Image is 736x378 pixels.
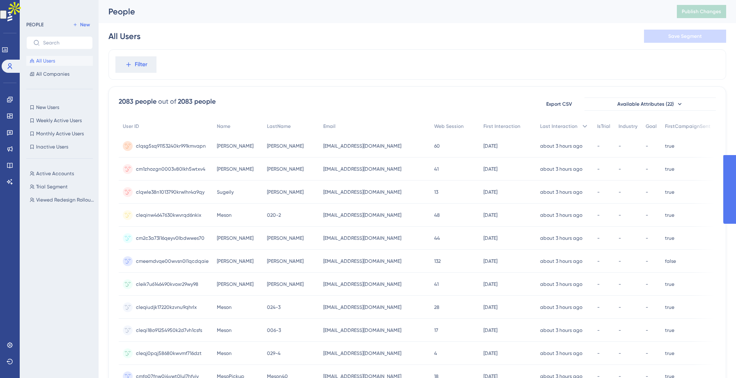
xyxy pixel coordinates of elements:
[540,327,582,333] time: about 3 hours ago
[323,281,401,288] span: [EMAIL_ADDRESS][DOMAIN_NAME]
[617,101,674,107] span: Available Attributes (22)
[136,166,205,172] span: cm1zhozgn0003v80lkh5wtxv4
[26,169,98,179] button: Active Accounts
[540,166,582,172] time: about 3 hours ago
[483,304,497,310] time: [DATE]
[665,143,674,149] span: true
[80,21,90,28] span: New
[665,304,674,311] span: true
[665,235,674,241] span: true
[619,350,621,357] span: -
[267,235,304,241] span: [PERSON_NAME]
[434,189,438,195] span: 13
[434,327,438,334] span: 17
[646,304,648,311] span: -
[217,281,253,288] span: [PERSON_NAME]
[136,212,201,218] span: cleqinw4647630kwvrqd6nkix
[217,235,253,241] span: [PERSON_NAME]
[597,166,600,172] span: -
[619,143,621,149] span: -
[119,97,156,107] div: 2083 people
[540,189,582,195] time: about 3 hours ago
[136,143,206,149] span: clqsg5sq91153240kr991kmvapn
[267,281,304,288] span: [PERSON_NAME]
[483,189,497,195] time: [DATE]
[665,281,674,288] span: true
[217,304,232,311] span: Meson
[36,71,69,77] span: All Companies
[483,123,520,130] span: First Interaction
[646,235,648,241] span: -
[540,350,582,356] time: about 3 hours ago
[323,235,401,241] span: [EMAIL_ADDRESS][DOMAIN_NAME]
[267,258,304,264] span: [PERSON_NAME]
[483,166,497,172] time: [DATE]
[26,116,93,125] button: Weekly Active Users
[483,258,497,264] time: [DATE]
[323,143,401,149] span: [EMAIL_ADDRESS][DOMAIN_NAME]
[644,30,726,43] button: Save Segment
[646,166,648,172] span: -
[178,97,216,107] div: 2083 people
[540,143,582,149] time: about 3 hours ago
[267,327,281,334] span: 006-3
[26,182,98,192] button: Trial Segment
[646,258,648,264] span: -
[540,123,577,130] span: Last Interaction
[136,350,202,357] span: cleqj0pqj58680kwvmf716dzt
[36,104,59,111] span: New Users
[323,212,401,218] span: [EMAIL_ADDRESS][DOMAIN_NAME]
[434,304,439,311] span: 28
[701,346,726,370] iframe: UserGuiding AI Assistant Launcher
[646,143,648,149] span: -
[36,197,94,203] span: Viewed Redesign Rollout Guide
[36,183,68,190] span: Trial Segment
[619,281,621,288] span: -
[136,189,205,195] span: clqwle38n1013790krwlhr4a9qy
[540,304,582,310] time: about 3 hours ago
[267,143,304,149] span: [PERSON_NAME]
[646,281,648,288] span: -
[217,123,230,130] span: Name
[483,143,497,149] time: [DATE]
[323,189,401,195] span: [EMAIL_ADDRESS][DOMAIN_NAME]
[26,69,93,79] button: All Companies
[217,212,232,218] span: Meson
[135,60,147,70] span: Filter
[434,258,441,264] span: 132
[434,281,439,288] span: 41
[136,235,205,241] span: cm2c3a73l16qeyv0lbdwwes70
[26,195,98,205] button: Viewed Redesign Rollout Guide
[434,350,437,357] span: 4
[26,102,93,112] button: New Users
[665,350,674,357] span: true
[323,327,401,334] span: [EMAIL_ADDRESS][DOMAIN_NAME]
[115,56,156,73] button: Filter
[267,166,304,172] span: [PERSON_NAME]
[136,304,197,311] span: cleqiudjk17220kzvnu9qhrlx
[158,97,176,107] div: out of
[619,327,621,334] span: -
[597,212,600,218] span: -
[646,189,648,195] span: -
[538,97,580,111] button: Export CSV
[483,327,497,333] time: [DATE]
[217,327,232,334] span: Meson
[546,101,572,107] span: Export CSV
[26,142,93,152] button: Inactive Users
[36,144,68,150] span: Inactive Users
[540,212,582,218] time: about 3 hours ago
[665,123,711,130] span: FirstCampaignSent
[323,304,401,311] span: [EMAIL_ADDRESS][DOMAIN_NAME]
[434,166,439,172] span: 41
[434,123,464,130] span: Web Session
[36,130,84,137] span: Monthly Active Users
[217,166,253,172] span: [PERSON_NAME]
[434,212,440,218] span: 48
[434,143,440,149] span: 60
[619,304,621,311] span: -
[217,143,253,149] span: [PERSON_NAME]
[540,281,582,287] time: about 3 hours ago
[36,117,82,124] span: Weekly Active Users
[540,235,582,241] time: about 3 hours ago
